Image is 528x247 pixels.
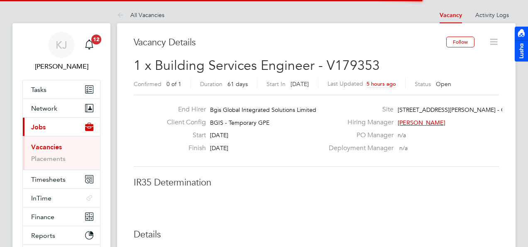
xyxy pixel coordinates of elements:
[23,189,100,207] button: InTime
[210,131,228,139] span: [DATE]
[166,80,181,88] span: 0 of 1
[22,32,100,72] a: KJ[PERSON_NAME]
[31,123,46,131] span: Jobs
[415,80,431,88] label: Status
[160,144,206,153] label: Finish
[399,144,408,152] span: n/a
[227,80,248,88] span: 61 days
[31,175,66,183] span: Timesheets
[160,131,206,140] label: Start
[23,170,100,188] button: Timesheets
[398,106,512,114] span: [STREET_ADDRESS][PERSON_NAME] - GPE
[475,11,509,19] a: Activity Logs
[210,144,228,152] span: [DATE]
[324,105,394,114] label: Site
[324,144,394,153] label: Deployment Manager
[160,118,206,127] label: Client Config
[23,118,100,136] button: Jobs
[22,62,100,72] span: Kyle Johnson
[23,226,100,245] button: Reports
[134,177,499,189] h3: IR35 Determination
[91,35,101,44] span: 12
[134,229,499,241] h3: Details
[134,37,446,49] h3: Vacancy Details
[210,106,316,114] span: Bgis Global Integrated Solutions Limited
[31,143,62,151] a: Vacancies
[160,105,206,114] label: End Hirer
[31,104,57,112] span: Network
[81,32,98,58] a: 12
[134,80,161,88] label: Confirmed
[266,80,286,88] label: Start In
[436,80,451,88] span: Open
[328,80,363,87] label: Last Updated
[56,40,67,50] span: KJ
[200,80,222,88] label: Duration
[291,80,309,88] span: [DATE]
[210,119,269,126] span: BGIS - Temporary GPE
[367,80,396,87] span: 5 hours ago
[31,232,55,240] span: Reports
[440,12,462,19] a: Vacancy
[31,213,54,221] span: Finance
[398,119,445,126] span: [PERSON_NAME]
[398,131,406,139] span: n/a
[117,11,164,19] a: All Vacancies
[134,57,380,74] span: 1 x Building Services Engineer - V179353
[23,136,100,170] div: Jobs
[446,37,474,47] button: Follow
[23,207,100,226] button: Finance
[31,194,51,202] span: InTime
[23,80,100,99] a: Tasks
[31,86,46,94] span: Tasks
[324,131,394,140] label: PO Manager
[31,155,66,163] a: Placements
[23,99,100,117] button: Network
[324,118,394,127] label: Hiring Manager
